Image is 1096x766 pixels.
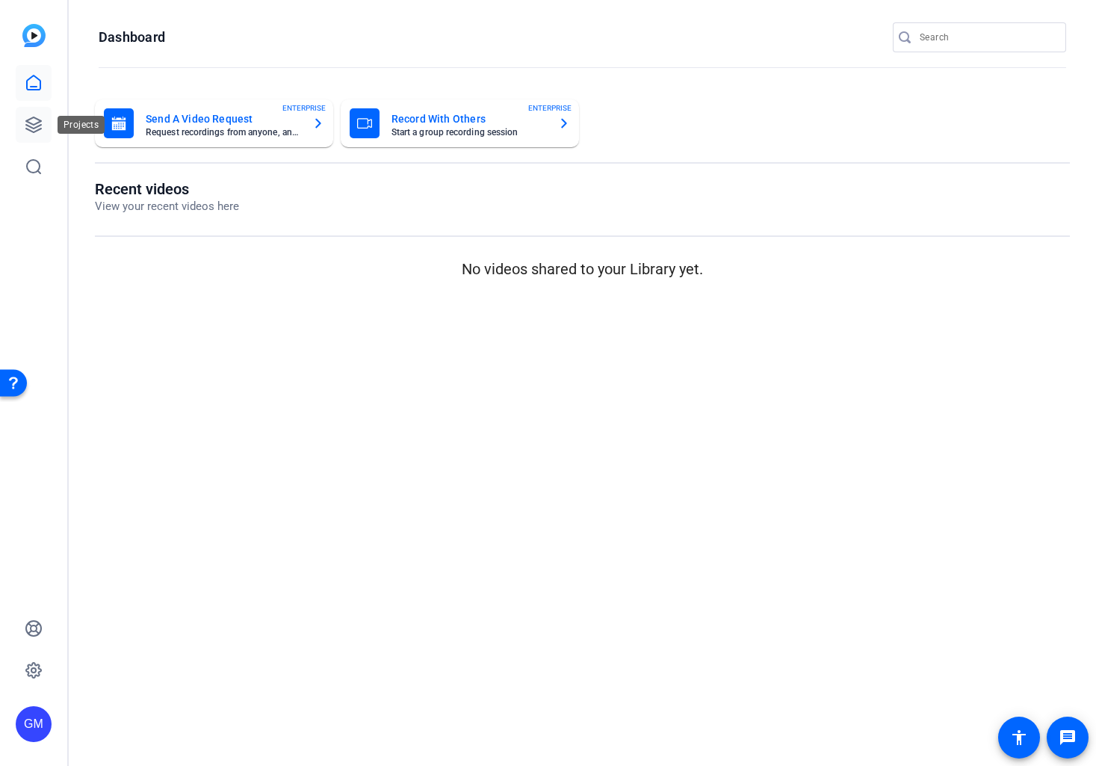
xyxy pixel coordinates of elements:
[58,116,105,134] div: Projects
[528,102,572,114] span: ENTERPRISE
[95,99,333,147] button: Send A Video RequestRequest recordings from anyone, anywhereENTERPRISE
[1010,729,1028,747] mat-icon: accessibility
[16,706,52,742] div: GM
[95,198,239,215] p: View your recent videos here
[22,24,46,47] img: blue-gradient.svg
[146,110,300,128] mat-card-title: Send A Video Request
[920,28,1054,46] input: Search
[95,180,239,198] h1: Recent videos
[146,128,300,137] mat-card-subtitle: Request recordings from anyone, anywhere
[282,102,326,114] span: ENTERPRISE
[95,258,1070,280] p: No videos shared to your Library yet.
[99,28,165,46] h1: Dashboard
[391,110,546,128] mat-card-title: Record With Others
[341,99,579,147] button: Record With OthersStart a group recording sessionENTERPRISE
[391,128,546,137] mat-card-subtitle: Start a group recording session
[1059,729,1077,747] mat-icon: message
